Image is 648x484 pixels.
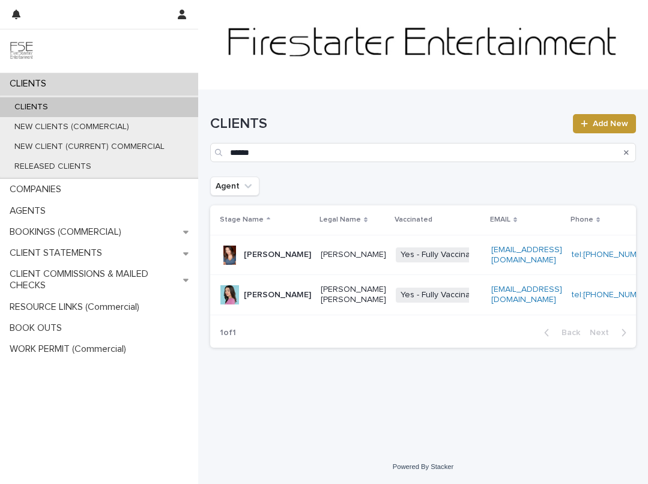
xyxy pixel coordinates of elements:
[5,184,71,195] p: COMPANIES
[395,213,432,226] p: Vaccinated
[5,162,101,172] p: RELEASED CLIENTS
[5,343,136,355] p: WORK PERMIT (Commercial)
[396,288,488,303] span: Yes - Fully Vaccinated
[5,226,131,238] p: BOOKINGS (COMMERCIAL)
[593,119,628,128] span: Add New
[571,213,593,226] p: Phone
[5,205,55,217] p: AGENTS
[5,122,139,132] p: NEW CLIENTS (COMMERCIAL)
[490,213,510,226] p: EMAIL
[321,250,386,260] p: [PERSON_NAME]
[5,301,149,313] p: RESOURCE LINKS (Commercial)
[491,285,562,304] a: [EMAIL_ADDRESS][DOMAIN_NAME]
[220,213,264,226] p: Stage Name
[585,327,636,338] button: Next
[244,290,311,300] p: [PERSON_NAME]
[10,39,34,63] img: 9JgRvJ3ETPGCJDhvPVA5
[210,318,246,348] p: 1 of 1
[5,247,112,259] p: CLIENT STATEMENTS
[491,246,562,264] a: [EMAIL_ADDRESS][DOMAIN_NAME]
[210,177,259,196] button: Agent
[5,322,71,334] p: BOOK OUTS
[210,115,566,133] h1: CLIENTS
[554,328,580,337] span: Back
[396,247,488,262] span: Yes - Fully Vaccinated
[319,213,361,226] p: Legal Name
[5,268,183,291] p: CLIENT COMMISSIONS & MAILED CHECKS
[244,250,311,260] p: [PERSON_NAME]
[210,143,636,162] input: Search
[5,102,58,112] p: CLIENTS
[573,114,636,133] a: Add New
[534,327,585,338] button: Back
[393,463,453,470] a: Powered By Stacker
[5,142,174,152] p: NEW CLIENT (CURRENT) COMMERCIAL
[590,328,616,337] span: Next
[321,285,386,305] p: [PERSON_NAME] [PERSON_NAME]
[5,78,56,89] p: CLIENTS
